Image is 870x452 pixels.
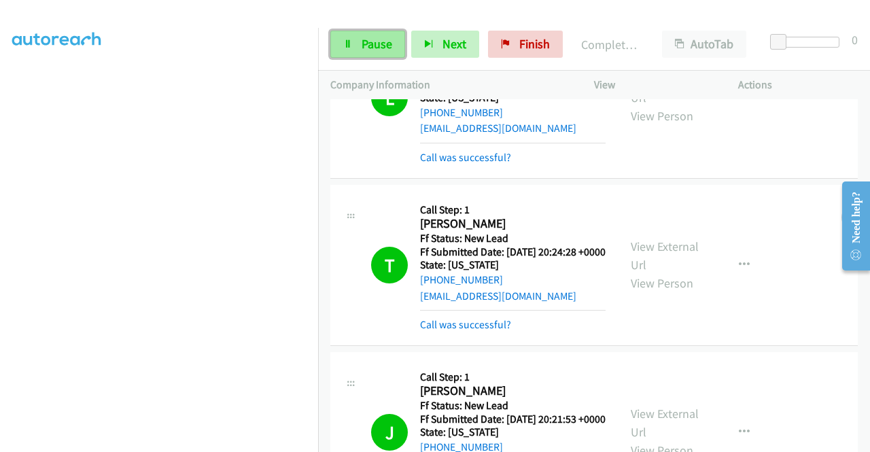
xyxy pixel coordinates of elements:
[420,399,606,413] h5: Ff Status: New Lead
[581,35,638,54] p: Completed All Calls
[420,122,576,135] a: [EMAIL_ADDRESS][DOMAIN_NAME]
[442,36,466,52] span: Next
[631,406,699,440] a: View External Url
[420,290,576,302] a: [EMAIL_ADDRESS][DOMAIN_NAME]
[852,31,858,49] div: 0
[420,318,511,331] a: Call was successful?
[662,31,746,58] button: AutoTab
[631,239,699,273] a: View External Url
[330,31,405,58] a: Pause
[831,172,870,280] iframe: Resource Center
[738,77,858,93] p: Actions
[420,106,503,119] a: [PHONE_NUMBER]
[420,203,606,217] h5: Call Step: 1
[420,273,503,286] a: [PHONE_NUMBER]
[420,370,606,384] h5: Call Step: 1
[519,36,550,52] span: Finish
[330,77,570,93] p: Company Information
[411,31,479,58] button: Next
[420,258,606,272] h5: State: [US_STATE]
[371,414,408,451] h1: J
[488,31,563,58] a: Finish
[420,216,602,232] h2: [PERSON_NAME]
[594,77,714,93] p: View
[631,108,693,124] a: View Person
[420,151,511,164] a: Call was successful?
[420,232,606,245] h5: Ff Status: New Lead
[631,275,693,291] a: View Person
[362,36,392,52] span: Pause
[420,425,606,439] h5: State: [US_STATE]
[420,383,602,399] h2: [PERSON_NAME]
[420,245,606,259] h5: Ff Submitted Date: [DATE] 20:24:28 +0000
[420,413,606,426] h5: Ff Submitted Date: [DATE] 20:21:53 +0000
[371,247,408,283] h1: T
